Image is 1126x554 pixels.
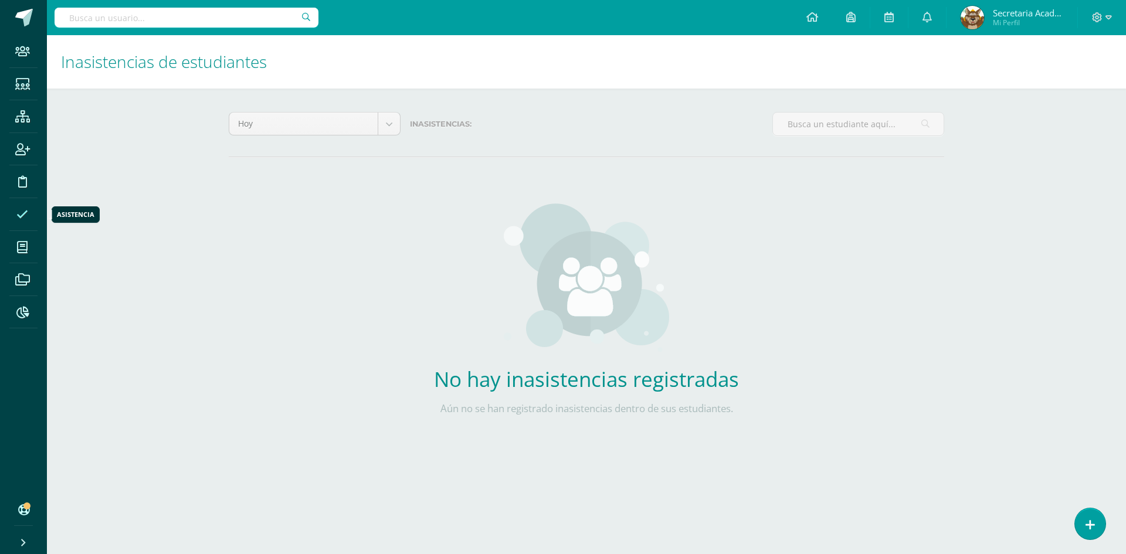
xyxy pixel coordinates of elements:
img: d6a28b792dbf0ce41b208e57d9de1635.png [961,6,984,29]
img: groups.png [504,203,670,356]
label: Inasistencias: [410,112,763,136]
span: Mi Perfil [993,18,1063,28]
input: Busca un usuario... [55,8,318,28]
input: Busca un estudiante aquí... [773,113,944,135]
span: Secretaria Académica [993,7,1063,19]
p: Aún no se han registrado inasistencias dentro de sus estudiantes. [413,402,759,415]
h2: No hay inasistencias registradas [413,365,759,393]
span: Inasistencias de estudiantes [61,50,267,73]
div: Asistencia [57,210,94,219]
a: Hoy [229,113,400,135]
span: Hoy [238,113,369,135]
